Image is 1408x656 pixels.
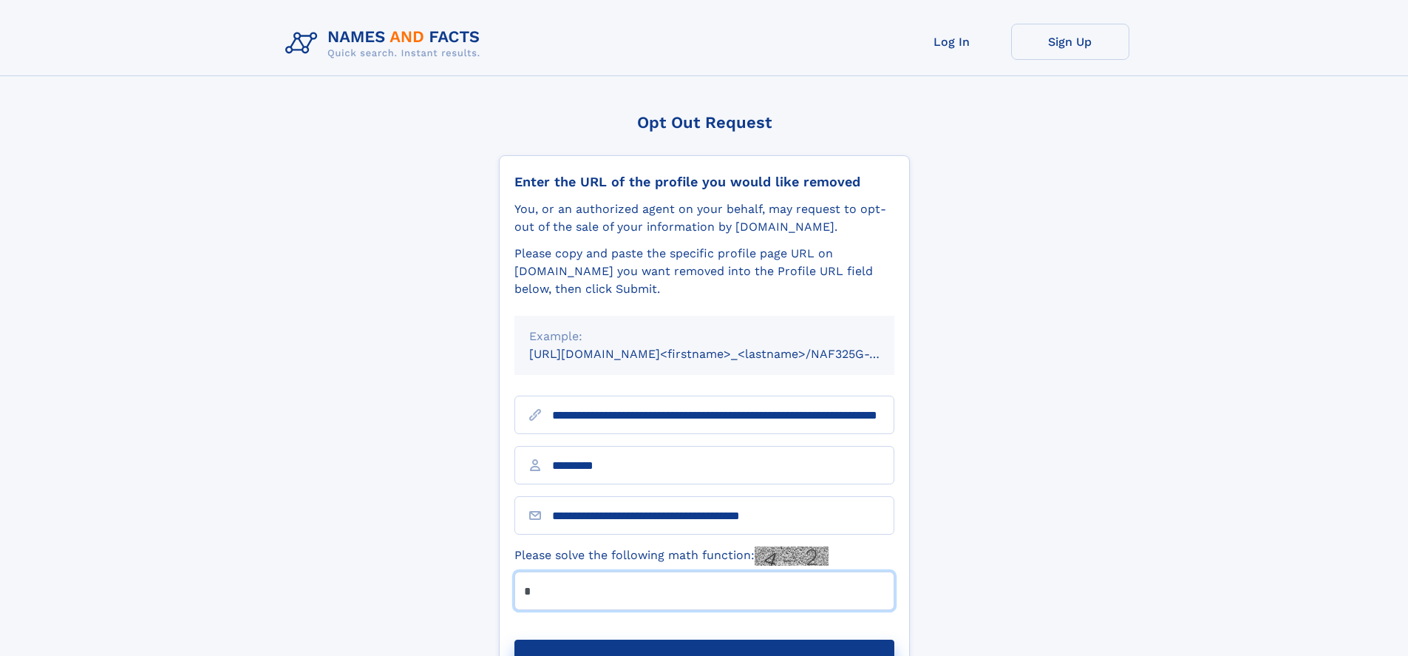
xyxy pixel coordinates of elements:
[893,24,1011,60] a: Log In
[514,245,894,298] div: Please copy and paste the specific profile page URL on [DOMAIN_NAME] you want removed into the Pr...
[279,24,492,64] img: Logo Names and Facts
[514,200,894,236] div: You, or an authorized agent on your behalf, may request to opt-out of the sale of your informatio...
[529,347,922,361] small: [URL][DOMAIN_NAME]<firstname>_<lastname>/NAF325G-xxxxxxxx
[1011,24,1129,60] a: Sign Up
[499,113,910,132] div: Opt Out Request
[529,328,880,345] div: Example:
[514,547,829,566] label: Please solve the following math function:
[514,174,894,190] div: Enter the URL of the profile you would like removed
